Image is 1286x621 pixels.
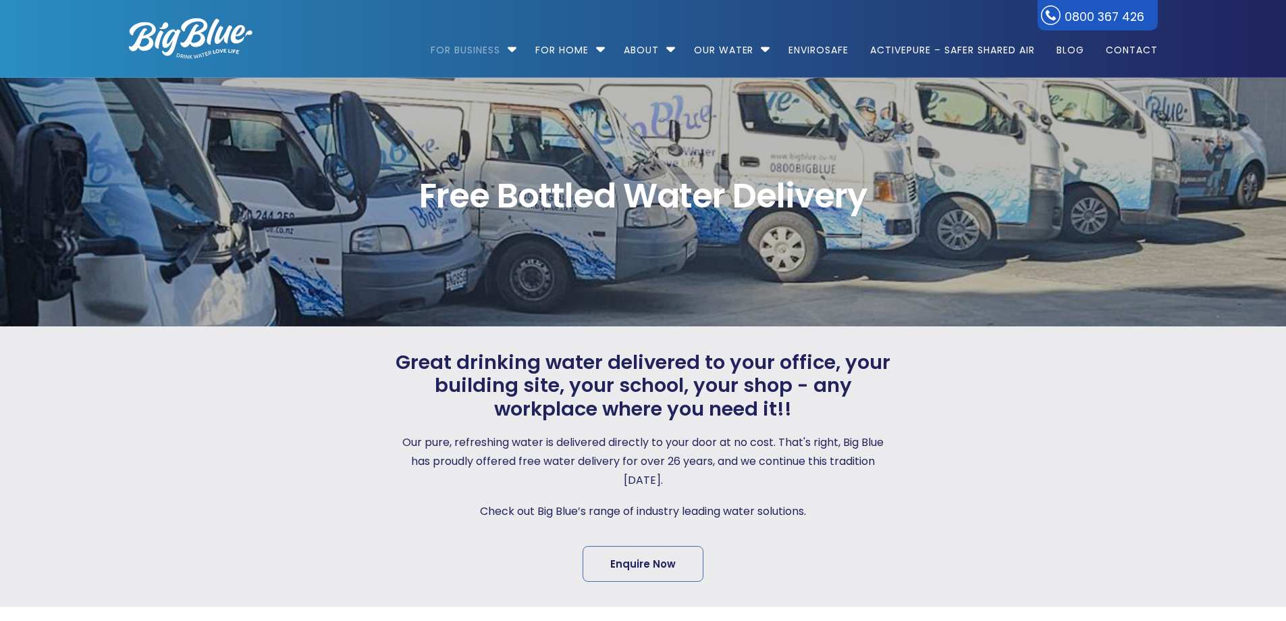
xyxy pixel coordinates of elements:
p: Check out Big Blue’s range of industry leading water solutions. [392,502,894,521]
a: Enquire Now [583,546,703,582]
img: logo [129,18,252,59]
span: Great drinking water delivered to your office, your building site, your school, your shop - any w... [392,351,894,421]
span: Free Bottled Water Delivery [129,179,1158,213]
p: Our pure, refreshing water is delivered directly to your door at no cost. That's right, Big Blue ... [392,433,894,490]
